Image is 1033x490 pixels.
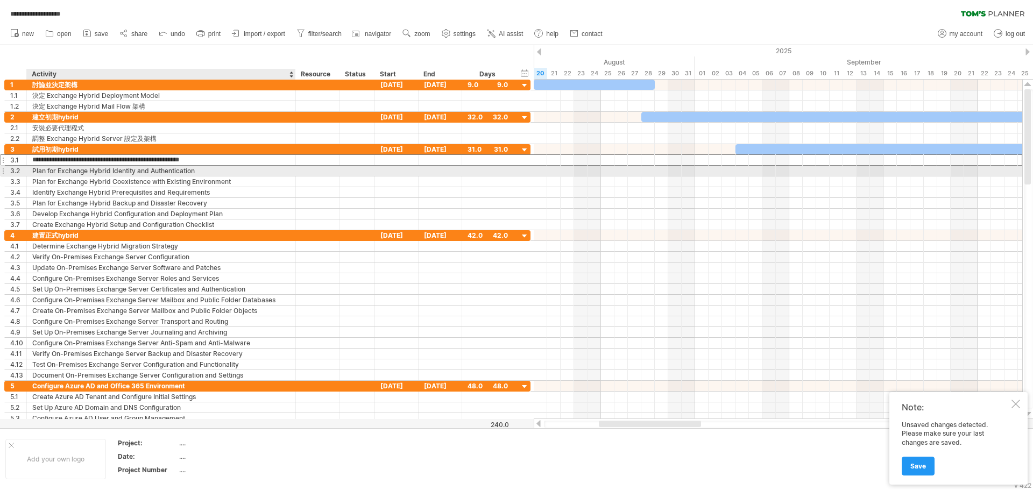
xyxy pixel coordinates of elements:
span: Save [910,462,926,470]
div: Friday, 19 September 2025 [937,68,951,79]
div: 4.2 [10,252,26,262]
div: Set Up Azure AD Domain and DNS Configuration [32,402,290,413]
div: Unsaved changes detected. Please make sure your last changes are saved. [902,421,1009,475]
div: Days [462,69,513,80]
div: Sunday, 21 September 2025 [964,68,978,79]
div: Monday, 8 September 2025 [789,68,803,79]
div: 3.4 [10,187,26,197]
div: Friday, 29 August 2025 [655,68,668,79]
div: 1.1 [10,90,26,101]
span: undo [171,30,185,38]
div: Saturday, 30 August 2025 [668,68,682,79]
span: share [131,30,147,38]
span: print [208,30,221,38]
span: help [546,30,558,38]
div: [DATE] [419,230,462,240]
div: 4.10 [10,338,26,348]
div: Determine Exchange Hybrid Migration Strategy [32,241,290,251]
div: 建立初期hybrid [32,112,290,122]
div: Plan for Exchange Hybrid Backup and Disaster Recovery [32,198,290,208]
div: Thursday, 11 September 2025 [830,68,843,79]
div: v 422 [1014,481,1031,489]
a: Save [902,457,935,475]
div: 3.7 [10,219,26,230]
div: Saturday, 6 September 2025 [762,68,776,79]
div: 32.0 [468,112,508,122]
div: Wednesday, 27 August 2025 [628,68,641,79]
div: Project Number [118,465,177,474]
div: Saturday, 13 September 2025 [857,68,870,79]
div: 42.0 [468,230,508,240]
div: Wednesday, 10 September 2025 [816,68,830,79]
div: [DATE] [375,381,419,391]
div: 試用初期hybrid [32,144,290,154]
div: Tuesday, 23 September 2025 [991,68,1004,79]
div: 4.1 [10,241,26,251]
div: 48.0 [468,381,508,391]
a: navigator [350,27,394,41]
div: Monday, 22 September 2025 [978,68,991,79]
div: Tuesday, 9 September 2025 [803,68,816,79]
a: save [80,27,111,41]
a: zoom [400,27,433,41]
div: Configure On-Premises Exchange Server Anti-Spam and Anti-Malware [32,338,290,348]
div: Configure On-Premises Exchange Server Transport and Routing [32,316,290,326]
div: 調整 Exchange Hybrid Server 設定及架構 [32,133,290,144]
div: 2 [10,112,26,122]
a: share [117,27,151,41]
span: open [57,30,72,38]
div: Test On-Premises Exchange Server Configuration and Functionality [32,359,290,370]
div: Status [345,69,369,80]
div: Develop Exchange Hybrid Configuration and Deployment Plan [32,209,290,219]
div: Start [380,69,412,80]
span: navigator [365,30,391,38]
div: 3.1 [10,155,26,165]
div: Configure Azure AD User and Group Management [32,413,290,423]
div: Wednesday, 20 August 2025 [534,68,547,79]
div: End [423,69,456,80]
div: Update On-Premises Exchange Server Software and Patches [32,262,290,273]
div: 3.5 [10,198,26,208]
div: 240.0 [463,421,509,429]
div: Identify Exchange Hybrid Prerequisites and Requirements [32,187,290,197]
div: 4.7 [10,306,26,316]
div: Create Azure AD Tenant and Configure Initial Settings [32,392,290,402]
div: 1.2 [10,101,26,111]
a: help [532,27,562,41]
div: 討論並決定架構 [32,80,290,90]
div: 安裝必要代理程式 [32,123,290,133]
div: Date: [118,452,177,461]
div: 5 [10,381,26,391]
div: 4.9 [10,327,26,337]
div: 5.1 [10,392,26,402]
div: 4.3 [10,262,26,273]
div: Create Exchange Hybrid Setup and Configuration Checklist [32,219,290,230]
div: Thursday, 4 September 2025 [735,68,749,79]
div: 4.4 [10,273,26,283]
span: zoom [414,30,430,38]
div: Thursday, 28 August 2025 [641,68,655,79]
span: log out [1006,30,1025,38]
div: 決定 Exchange Hybrid Mail Flow 架構 [32,101,290,111]
div: .... [179,465,270,474]
div: 3.3 [10,176,26,187]
a: settings [439,27,479,41]
span: import / export [244,30,285,38]
div: Tuesday, 2 September 2025 [709,68,722,79]
div: 4.6 [10,295,26,305]
div: [DATE] [375,144,419,154]
div: Plan for Exchange Hybrid Identity and Authentication [32,166,290,176]
div: 5.2 [10,402,26,413]
div: Saturday, 23 August 2025 [574,68,588,79]
div: Wednesday, 24 September 2025 [1004,68,1018,79]
div: Thursday, 18 September 2025 [924,68,937,79]
div: [DATE] [375,112,419,122]
div: Verify On-Premises Exchange Server Configuration [32,252,290,262]
a: undo [156,27,188,41]
div: 建置正式hybrid [32,230,290,240]
div: Monday, 25 August 2025 [601,68,614,79]
div: 4.12 [10,359,26,370]
div: [DATE] [419,80,462,90]
span: settings [454,30,476,38]
div: 4 [10,230,26,240]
